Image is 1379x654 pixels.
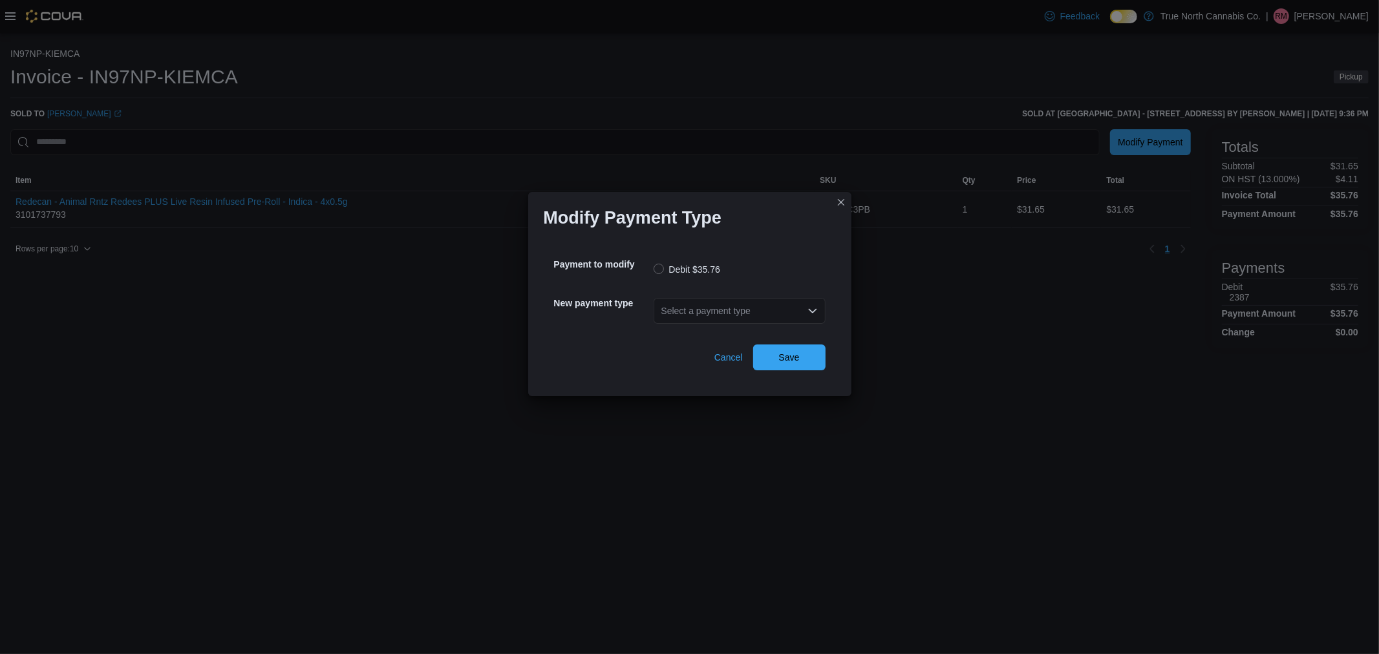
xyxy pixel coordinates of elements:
button: Open list of options [807,306,818,316]
label: Debit $35.76 [654,262,720,277]
h5: Payment to modify [554,251,651,277]
button: Cancel [709,344,748,370]
input: Accessible screen reader label [661,303,663,319]
span: Save [779,351,800,364]
button: Closes this modal window [833,195,849,210]
h1: Modify Payment Type [544,207,722,228]
button: Save [753,344,826,370]
span: Cancel [714,351,743,364]
h5: New payment type [554,290,651,316]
